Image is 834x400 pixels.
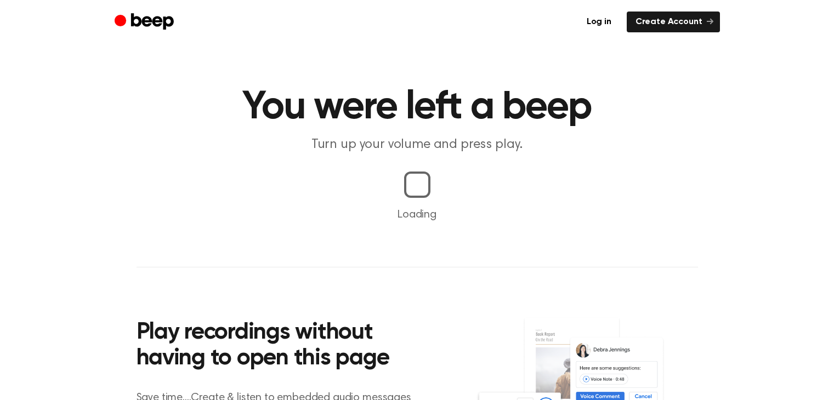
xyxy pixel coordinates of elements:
[115,12,177,33] a: Beep
[137,88,698,127] h1: You were left a beep
[207,136,628,154] p: Turn up your volume and press play.
[578,12,620,32] a: Log in
[137,320,432,372] h2: Play recordings without having to open this page
[13,207,821,223] p: Loading
[627,12,720,32] a: Create Account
